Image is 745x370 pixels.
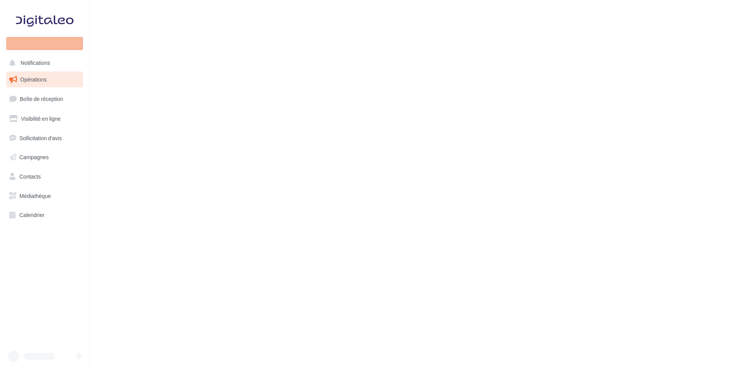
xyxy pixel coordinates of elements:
a: Sollicitation d'avis [5,130,85,146]
span: Opérations [20,76,47,83]
span: Médiathèque [19,193,51,199]
a: Opérations [5,71,85,88]
span: Sollicitation d'avis [19,134,62,141]
div: Nouvelle campagne [6,37,83,50]
a: Visibilité en ligne [5,111,85,127]
span: Contacts [19,173,41,180]
span: Notifications [21,60,50,66]
a: Boîte de réception [5,90,85,107]
a: Campagnes [5,149,85,165]
a: Médiathèque [5,188,85,204]
span: Boîte de réception [20,96,63,102]
a: Calendrier [5,207,85,223]
span: Calendrier [19,212,45,218]
span: Visibilité en ligne [21,115,61,122]
a: Contacts [5,168,85,185]
span: Campagnes [19,154,49,160]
